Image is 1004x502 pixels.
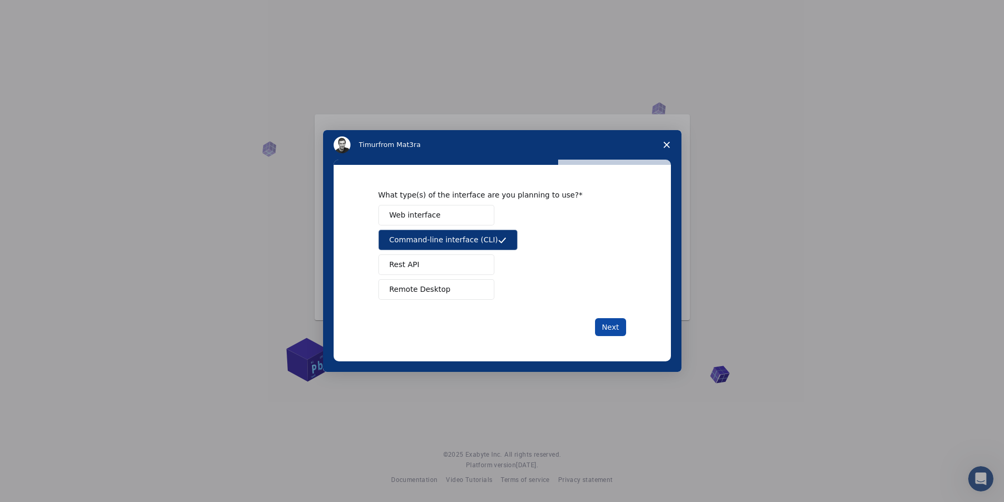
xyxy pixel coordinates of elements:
[378,254,494,275] button: Rest API
[378,141,421,149] span: from Mat3ra
[378,190,610,200] div: What type(s) of the interface are you planning to use?
[359,141,378,149] span: Timur
[595,318,626,336] button: Next
[378,279,494,300] button: Remote Desktop
[334,136,350,153] img: Profile image for Timur
[389,284,451,295] span: Remote Desktop
[389,234,498,245] span: Command-line interface (CLI)
[389,259,420,270] span: Rest API
[378,205,494,225] button: Web interface
[378,230,518,250] button: Command-line interface (CLI)
[652,130,681,160] span: Close survey
[389,210,441,221] span: Web interface
[21,7,59,17] span: Support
